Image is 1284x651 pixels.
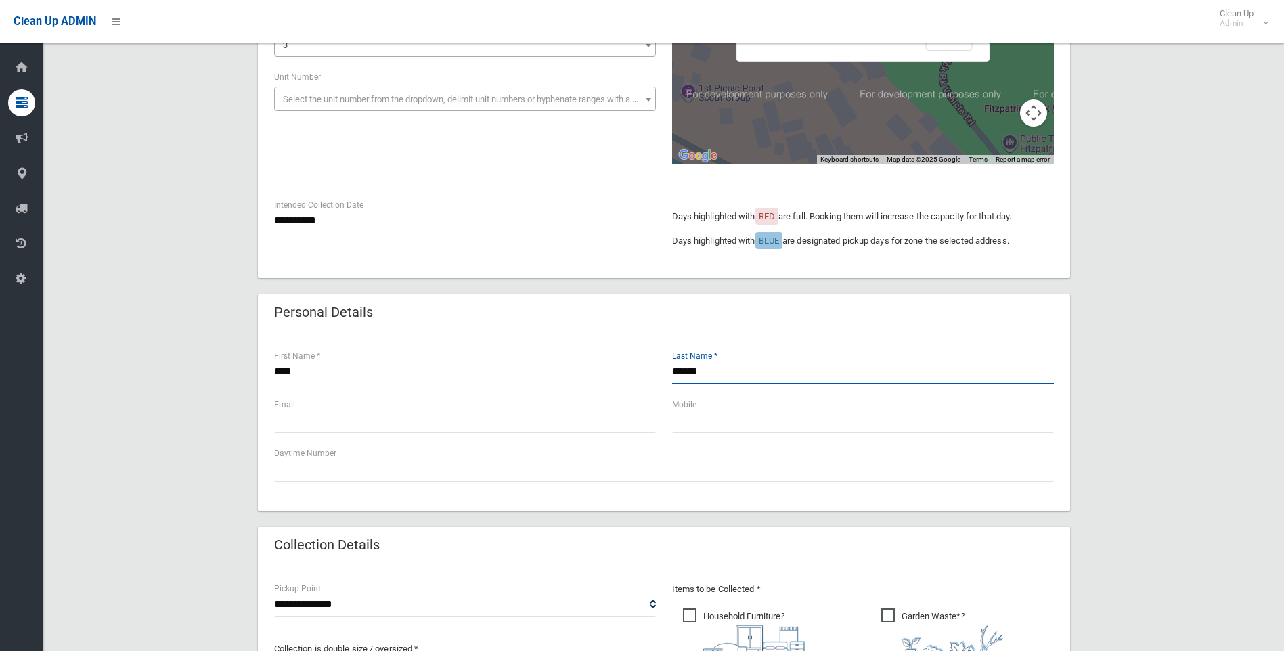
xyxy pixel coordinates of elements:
p: Days highlighted with are designated pickup days for zone the selected address. [672,233,1054,249]
button: Map camera controls [1020,99,1047,127]
span: Clean Up [1213,8,1267,28]
span: Select the unit number from the dropdown, delimit unit numbers or hyphenate ranges with a comma [283,94,661,104]
header: Collection Details [258,532,396,558]
span: 3 [274,32,656,57]
button: Keyboard shortcuts [820,155,879,164]
small: Admin [1220,18,1254,28]
img: Google [676,147,720,164]
span: Map data ©2025 Google [887,156,960,163]
span: 3 [283,40,288,50]
span: 3 [278,36,652,55]
span: Clean Up ADMIN [14,15,96,28]
p: Items to be Collected * [672,581,1054,598]
p: Days highlighted with are full. Booking them will increase the capacity for that day. [672,208,1054,225]
a: Report a map error [996,156,1050,163]
span: BLUE [759,235,779,246]
a: Terms (opens in new tab) [969,156,988,163]
header: Personal Details [258,299,389,325]
span: RED [759,211,775,221]
a: Open this area in Google Maps (opens a new window) [676,147,720,164]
